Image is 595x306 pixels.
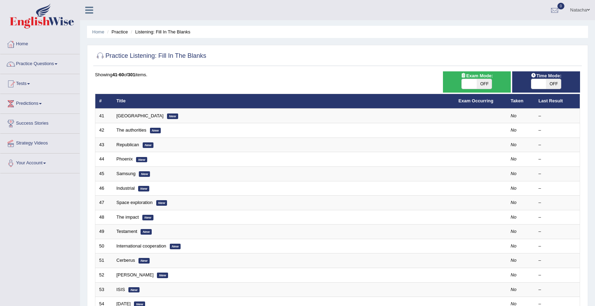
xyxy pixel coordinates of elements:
em: New [143,142,154,148]
td: 44 [95,152,113,167]
td: 49 [95,225,113,239]
th: Taken [507,94,535,109]
a: The authorities [117,127,146,133]
td: 45 [95,167,113,181]
em: New [138,186,149,191]
em: No [511,243,517,249]
td: 51 [95,253,113,268]
td: 43 [95,138,113,152]
td: 48 [95,210,113,225]
b: 41-60 [112,72,124,77]
em: New [138,258,150,264]
em: New [136,157,147,163]
li: Practice [105,29,128,35]
em: New [128,287,140,293]
em: New [139,171,150,177]
span: OFF [477,79,492,89]
th: Title [113,94,455,109]
a: Industrial [117,186,135,191]
div: – [539,272,576,278]
a: Predictions [0,94,80,111]
em: No [511,258,517,263]
td: 41 [95,109,113,123]
em: No [511,229,517,234]
div: – [539,243,576,250]
em: No [511,127,517,133]
div: – [539,257,576,264]
div: Showing of items. [95,71,580,78]
a: Exam Occurring [459,98,493,103]
a: Testament [117,229,137,234]
a: [PERSON_NAME] [117,272,154,277]
em: No [511,171,517,176]
em: New [170,244,181,249]
em: New [167,113,178,119]
a: [GEOGRAPHIC_DATA] [117,113,164,118]
div: – [539,171,576,177]
td: 47 [95,196,113,210]
em: New [156,200,167,206]
th: # [95,94,113,109]
em: No [511,214,517,220]
div: – [539,156,576,163]
div: – [539,199,576,206]
span: 0 [557,3,564,9]
em: No [511,156,517,162]
a: Samsung [117,171,136,176]
span: OFF [546,79,561,89]
div: – [539,127,576,134]
td: 42 [95,123,113,138]
a: Home [92,29,104,34]
em: No [511,287,517,292]
a: Cerberus [117,258,135,263]
b: 301 [128,72,135,77]
div: Show exams occurring in exams [443,71,511,93]
a: Strategy Videos [0,134,80,151]
span: Time Mode: [528,72,564,79]
li: Listening: Fill In The Blanks [129,29,190,35]
a: Space exploration [117,200,153,205]
em: No [511,272,517,277]
a: International cooperation [117,243,166,249]
td: 52 [95,268,113,282]
em: New [141,229,152,235]
a: Phoenix [117,156,133,162]
em: New [150,128,161,133]
em: No [511,113,517,118]
a: Tests [0,74,80,92]
div: – [539,287,576,293]
a: Republican [117,142,139,147]
td: 50 [95,239,113,253]
a: Success Stories [0,114,80,131]
div: – [539,214,576,221]
a: ISIS [117,287,125,292]
div: – [539,185,576,192]
a: Home [0,34,80,52]
h2: Practice Listening: Fill In The Blanks [95,51,206,61]
div: – [539,142,576,148]
a: Practice Questions [0,54,80,72]
span: Exam Mode: [458,72,495,79]
th: Last Result [535,94,580,109]
em: No [511,142,517,147]
div: – [539,113,576,119]
em: No [511,200,517,205]
td: 46 [95,181,113,196]
em: New [142,215,153,220]
td: 53 [95,282,113,297]
a: The impact [117,214,139,220]
em: New [157,273,168,278]
div: – [539,228,576,235]
em: No [511,186,517,191]
a: Your Account [0,154,80,171]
